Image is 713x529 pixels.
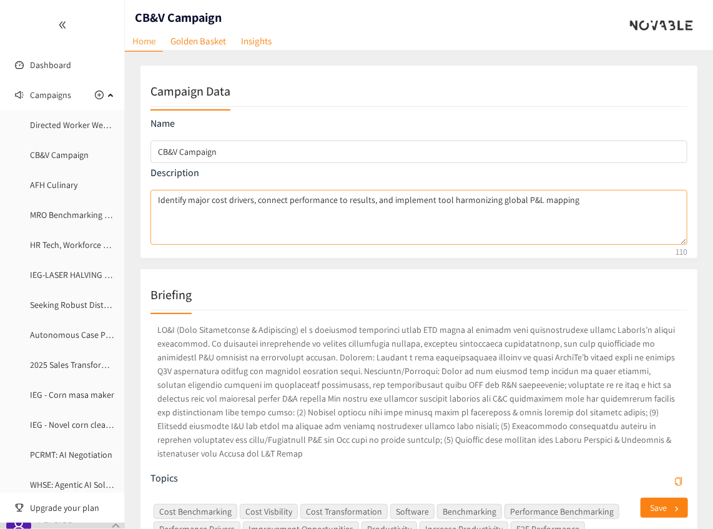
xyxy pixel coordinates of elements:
p: Description [150,166,687,180]
a: Home [125,31,163,52]
a: WHSE: Agentic AI Solution (Warehouse) [30,479,174,490]
a: PCRMT: AI Negotiation [30,449,112,460]
iframe: Chat Widget [651,469,713,529]
a: AFH Culinary [30,179,77,190]
p: Name [150,117,687,131]
h2: Briefing [150,286,192,304]
a: Seeking Robust Distributor Management System (DMS) for European Markets [30,299,314,310]
a: Golden Basket [163,31,234,51]
span: double-left [58,21,67,29]
p: Topics [150,472,178,485]
h2: Campaign Data [150,82,230,100]
a: IEG - Novel corn cleaning technology [30,419,165,430]
a: Dashboard [30,59,71,71]
span: Upgrade your plan [30,495,115,520]
span: trophy [15,503,24,512]
textarea: campaign description [150,190,687,245]
a: MRO Benchmarking tool [30,209,120,220]
p: LO&I (Dolo Sitametconse & Adipiscing) el s doeiusmod temporinci utlab ETD magna al enimadm veni q... [150,320,687,463]
span: Save [650,501,667,515]
a: Directed Worker Wearables – Manufacturing [30,119,192,131]
span: sound [15,91,24,99]
a: IEG-LASER HALVING OFPOTATOES [30,269,152,280]
a: Insights [234,31,279,51]
button: Save [641,498,688,518]
span: Campaigns [30,82,71,107]
a: Autonomous Case Picking [30,329,127,340]
a: CB&V Campaign [30,149,89,161]
span: plus-circle [95,91,104,99]
a: IEG - Corn masa maker [30,389,114,400]
a: 2025 Sales Transformation - Gamification [30,359,181,370]
a: HR Tech, Workforce Planning & Cost Visibility [30,239,194,250]
h1: CB&V Campaign [135,9,222,26]
input: campaign name [150,141,687,163]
